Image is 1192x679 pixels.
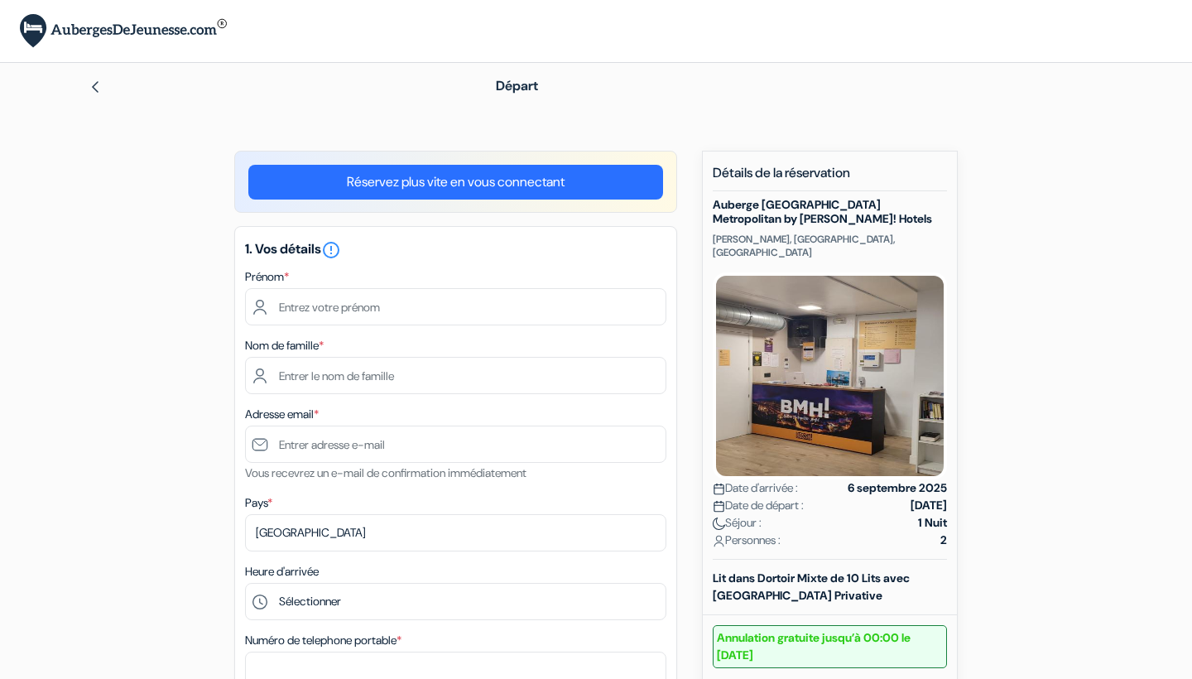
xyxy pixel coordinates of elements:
[89,80,102,94] img: left_arrow.svg
[245,494,272,512] label: Pays
[713,535,725,547] img: user_icon.svg
[248,165,663,200] a: Réservez plus vite en vous connectant
[245,632,401,649] label: Numéro de telephone portable
[911,497,947,514] strong: [DATE]
[713,165,947,191] h5: Détails de la réservation
[245,465,526,480] small: Vous recevrez un e-mail de confirmation immédiatement
[713,518,725,530] img: moon.svg
[713,479,798,497] span: Date d'arrivée :
[713,571,910,603] b: Lit dans Dortoir Mixte de 10 Lits avec [GEOGRAPHIC_DATA] Privative
[245,240,666,260] h5: 1. Vos détails
[713,625,947,668] small: Annulation gratuite jusqu’à 00:00 le [DATE]
[713,514,762,532] span: Séjour :
[321,240,341,258] a: error_outline
[245,337,324,354] label: Nom de famille
[918,514,947,532] strong: 1 Nuit
[713,500,725,513] img: calendar.svg
[245,288,666,325] input: Entrez votre prénom
[245,357,666,394] input: Entrer le nom de famille
[245,268,289,286] label: Prénom
[20,14,227,48] img: AubergesDeJeunesse.com
[496,77,538,94] span: Départ
[245,426,666,463] input: Entrer adresse e-mail
[245,406,319,423] label: Adresse email
[848,479,947,497] strong: 6 septembre 2025
[321,240,341,260] i: error_outline
[245,563,319,580] label: Heure d'arrivée
[713,532,781,549] span: Personnes :
[713,483,725,495] img: calendar.svg
[713,497,804,514] span: Date de départ :
[713,233,947,259] p: [PERSON_NAME], [GEOGRAPHIC_DATA], [GEOGRAPHIC_DATA]
[713,198,947,226] h5: Auberge [GEOGRAPHIC_DATA] Metropolitan by [PERSON_NAME]! Hotels
[940,532,947,549] strong: 2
